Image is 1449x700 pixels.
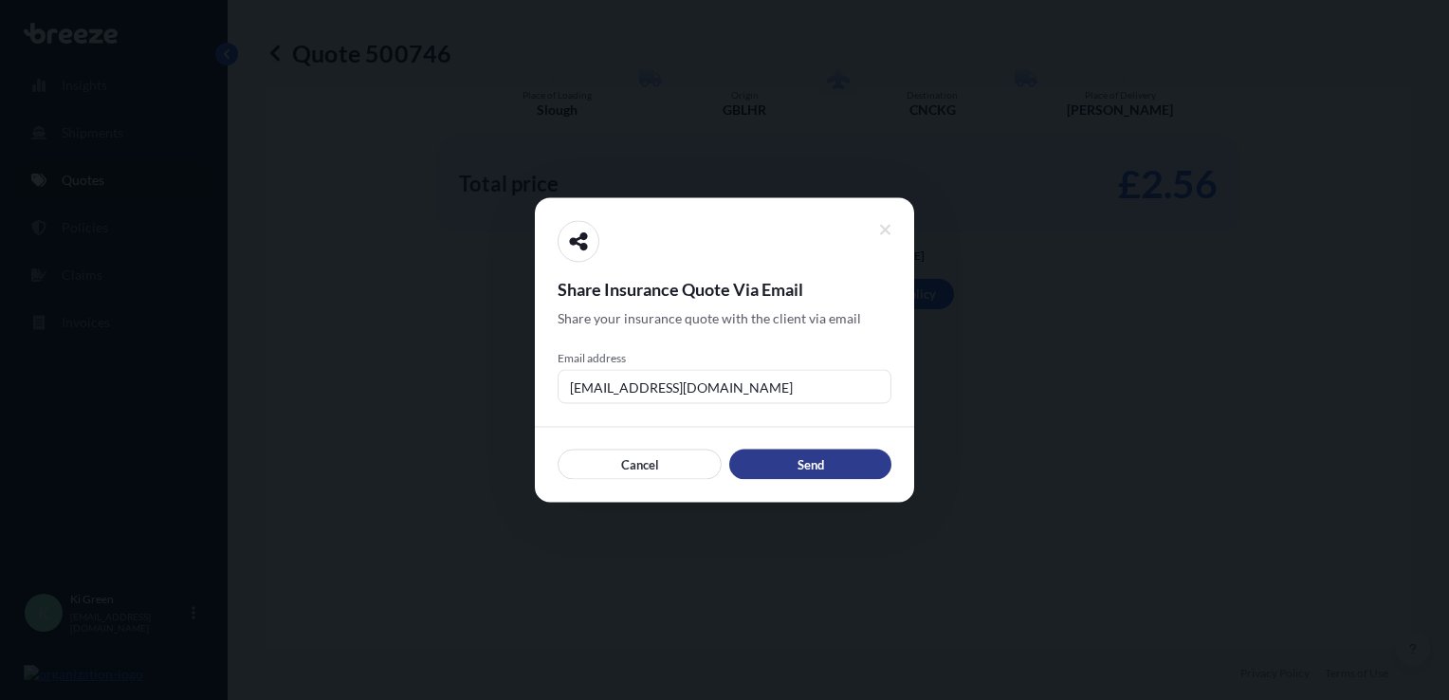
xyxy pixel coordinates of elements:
button: Cancel [558,450,722,480]
button: Send [729,450,891,480]
span: Email address [558,351,891,366]
input: example@gmail.com [558,370,891,404]
span: Share your insurance quote with the client via email [558,309,861,328]
p: Send [798,455,824,474]
span: Share Insurance Quote Via Email [558,278,891,301]
p: Cancel [621,455,659,474]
